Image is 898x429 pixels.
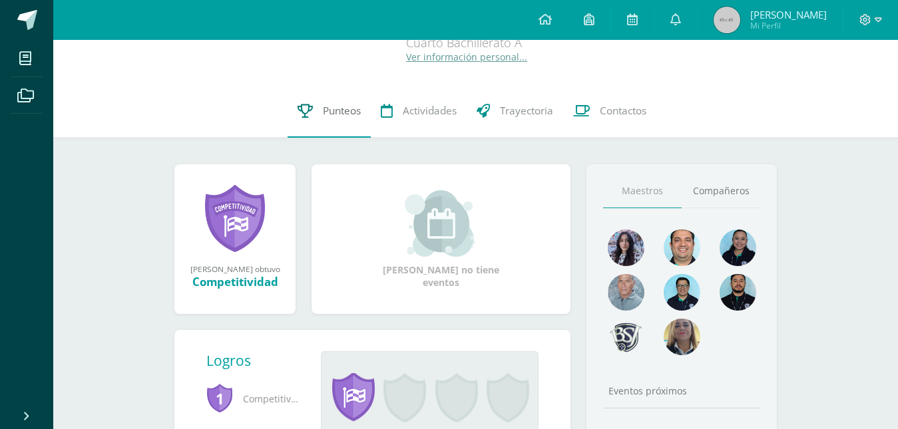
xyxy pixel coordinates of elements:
a: Actividades [371,84,467,138]
div: [PERSON_NAME] obtuvo [188,263,282,274]
div: Cuarto Bachillerato A [406,35,572,51]
img: 677c00e80b79b0324b531866cf3fa47b.png [664,229,700,266]
img: 31702bfb268df95f55e840c80866a926.png [608,229,644,266]
a: Punteos [288,84,371,138]
a: Ver información personal... [406,51,527,63]
span: Mi Perfil [750,20,827,31]
img: aa9857ee84d8eb936f6c1e33e7ea3df6.png [664,319,700,355]
div: Logros [206,351,310,370]
div: Competitividad [188,274,282,289]
img: 55ac31a88a72e045f87d4a648e08ca4b.png [608,274,644,311]
img: d220431ed6a2715784848fdc026b3719.png [664,274,700,311]
img: 45x45 [714,7,740,33]
img: 2207c9b573316a41e74c87832a091651.png [720,274,756,311]
a: Maestros [603,174,682,208]
span: Competitividad [206,380,300,417]
img: event_small.png [405,190,477,257]
div: [PERSON_NAME] no tiene eventos [375,190,508,289]
span: Actividades [403,104,457,118]
a: Contactos [563,84,656,138]
span: [PERSON_NAME] [750,8,827,21]
div: Eventos próximos [603,384,760,397]
span: Punteos [323,104,361,118]
span: Trayectoria [500,104,553,118]
img: d483e71d4e13296e0ce68ead86aec0b8.png [608,319,644,355]
a: Compañeros [682,174,760,208]
span: Contactos [600,104,646,118]
img: 4fefb2d4df6ade25d47ae1f03d061a50.png [720,229,756,266]
span: 1 [206,383,233,414]
a: Trayectoria [467,84,563,138]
